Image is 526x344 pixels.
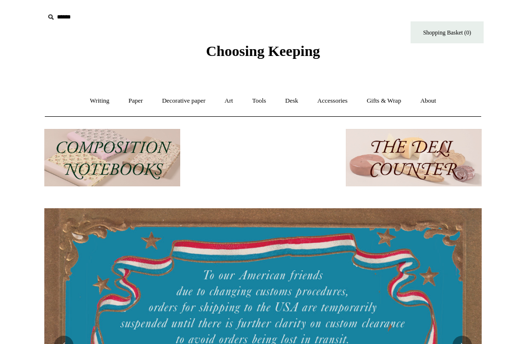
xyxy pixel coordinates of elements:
[120,88,152,114] a: Paper
[206,51,320,57] a: Choosing Keeping
[153,88,214,114] a: Decorative paper
[195,129,331,187] img: New.jpg__PID:f73bdf93-380a-4a35-bcfe-7823039498e1
[81,88,118,114] a: Writing
[216,88,242,114] a: Art
[412,88,445,114] a: About
[244,88,275,114] a: Tools
[44,129,180,187] img: 202302 Composition ledgers.jpg__PID:69722ee6-fa44-49dd-a067-31375e5d54ec
[206,43,320,59] span: Choosing Keeping
[358,88,410,114] a: Gifts & Wrap
[411,21,484,43] a: Shopping Basket (0)
[309,88,357,114] a: Accessories
[346,129,482,187] img: The Deli Counter
[277,88,307,114] a: Desk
